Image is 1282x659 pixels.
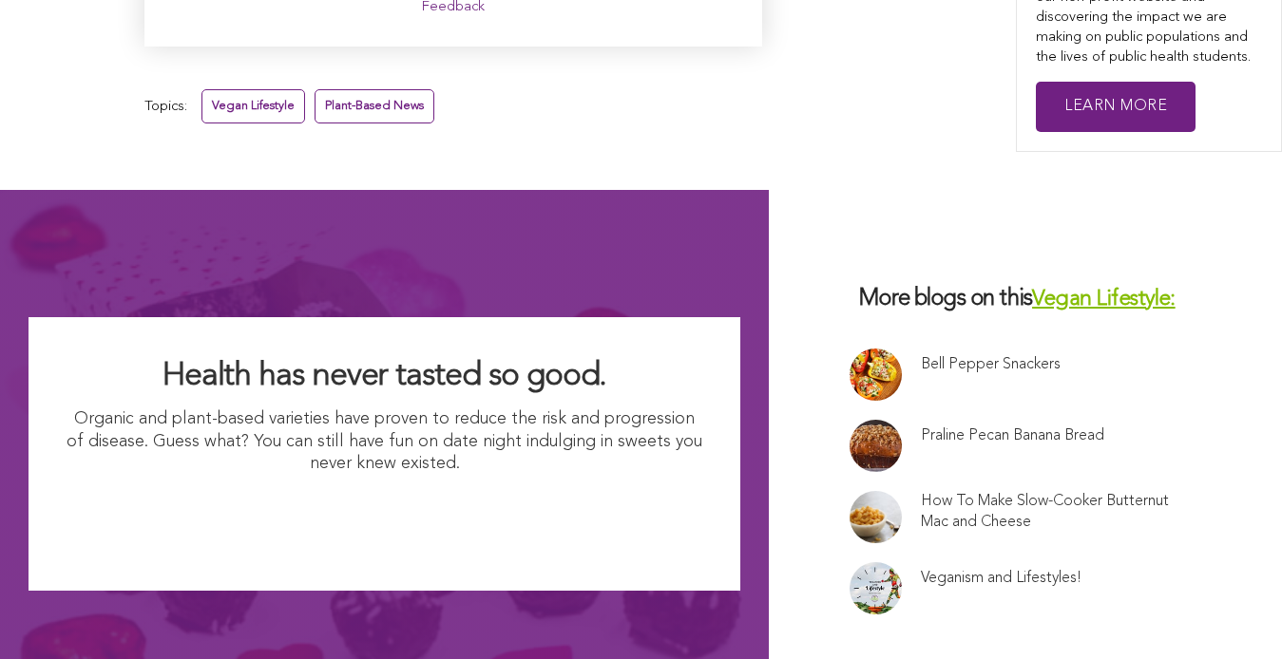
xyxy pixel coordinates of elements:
a: Praline Pecan Banana Bread [921,425,1104,446]
h2: Health has never tasted so good. [67,355,702,397]
a: Learn More [1036,82,1196,132]
a: Vegan Lifestyle: [1032,289,1176,311]
a: Plant-Based News [315,89,434,122]
span: Topics: [144,94,187,120]
a: Bell Pepper Snackers [921,354,1061,375]
a: Veganism and Lifestyles! [921,568,1081,589]
iframe: Chat Widget [1187,568,1282,659]
a: How To Make Slow-Cooker Butternut Mac and Cheese [921,491,1185,533]
a: Vegan Lifestyle [201,89,305,122]
p: Organic and plant-based varieties have proven to reduce the risk and progression of disease. Gues... [67,408,702,475]
h3: More blogs on this [850,285,1201,314]
img: I Want Organic Shopping For Less [198,484,571,553]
